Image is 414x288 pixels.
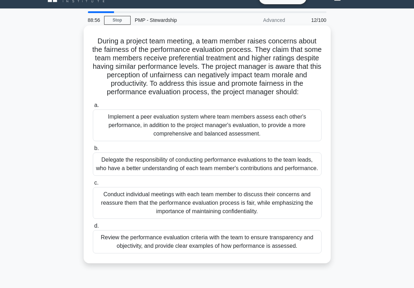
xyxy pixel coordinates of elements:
[92,37,322,97] h5: During a project team meeting, a team member raises concerns about the fairness of the performanc...
[228,13,289,27] div: Advanced
[84,13,104,27] div: 88:56
[93,230,322,253] div: Review the performance evaluation criteria with the team to ensure transparency and objectivity, ...
[104,16,131,25] a: Stop
[93,187,322,219] div: Conduct individual meetings with each team member to discuss their concerns and reassure them tha...
[93,152,322,176] div: Delegate the responsibility of conducting performance evaluations to the team leads, who have a b...
[289,13,331,27] div: 12/100
[93,109,322,141] div: Implement a peer evaluation system where team members assess each other's performance, in additio...
[94,223,99,229] span: d.
[131,13,228,27] div: PMP - Stewardship
[94,102,99,108] span: a.
[94,145,99,151] span: b.
[94,180,98,186] span: c.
